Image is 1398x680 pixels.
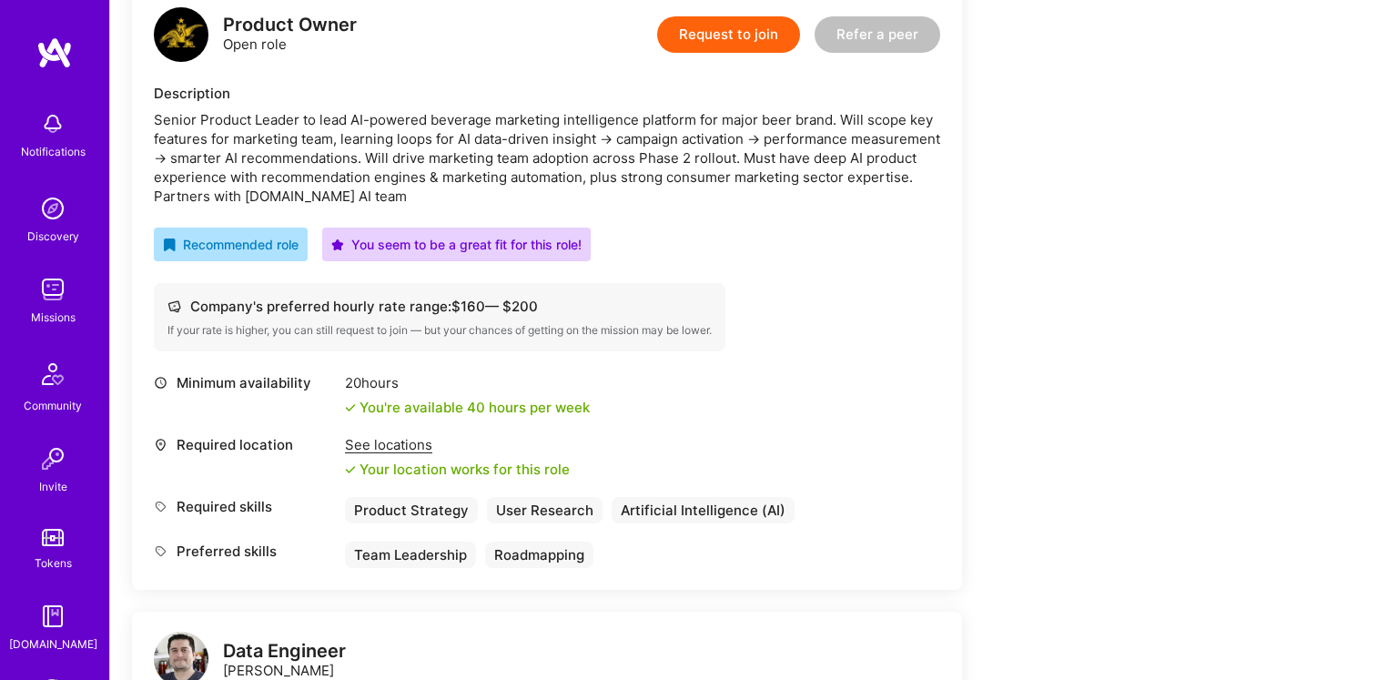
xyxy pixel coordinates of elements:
[331,235,582,254] div: You seem to be a great fit for this role!
[815,16,940,53] button: Refer a peer
[167,297,712,316] div: Company's preferred hourly rate range: $ 160 — $ 200
[163,239,176,251] i: icon RecommendedBadge
[154,438,167,452] i: icon Location
[31,352,75,396] img: Community
[154,500,167,513] i: icon Tag
[657,16,800,53] button: Request to join
[35,271,71,308] img: teamwork
[35,553,72,573] div: Tokens
[163,235,299,254] div: Recommended role
[223,15,357,35] div: Product Owner
[154,376,167,390] i: icon Clock
[154,435,336,454] div: Required location
[35,190,71,227] img: discovery
[345,402,356,413] i: icon Check
[487,497,603,523] div: User Research
[612,497,795,523] div: Artificial Intelligence (AI)
[154,497,336,516] div: Required skills
[167,323,712,338] div: If your rate is higher, you can still request to join — but your chances of getting on the missio...
[345,398,590,417] div: You're available 40 hours per week
[154,84,940,103] div: Description
[223,642,346,661] div: Data Engineer
[485,542,593,568] div: Roadmapping
[35,441,71,477] img: Invite
[345,373,590,392] div: 20 hours
[154,373,336,392] div: Minimum availability
[39,477,67,496] div: Invite
[223,642,346,680] div: [PERSON_NAME]
[31,308,76,327] div: Missions
[223,15,357,54] div: Open role
[345,464,356,475] i: icon Check
[154,542,336,561] div: Preferred skills
[345,435,570,454] div: See locations
[154,7,208,62] img: logo
[345,460,570,479] div: Your location works for this role
[21,142,86,161] div: Notifications
[42,529,64,546] img: tokens
[331,239,344,251] i: icon PurpleStar
[24,396,82,415] div: Community
[154,544,167,558] i: icon Tag
[154,110,940,206] div: Senior Product Leader to lead AI-powered beverage marketing intelligence platform for major beer ...
[35,106,71,142] img: bell
[167,299,181,313] i: icon Cash
[345,497,478,523] div: Product Strategy
[345,542,476,568] div: Team Leadership
[36,36,73,69] img: logo
[9,634,97,654] div: [DOMAIN_NAME]
[35,598,71,634] img: guide book
[27,227,79,246] div: Discovery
